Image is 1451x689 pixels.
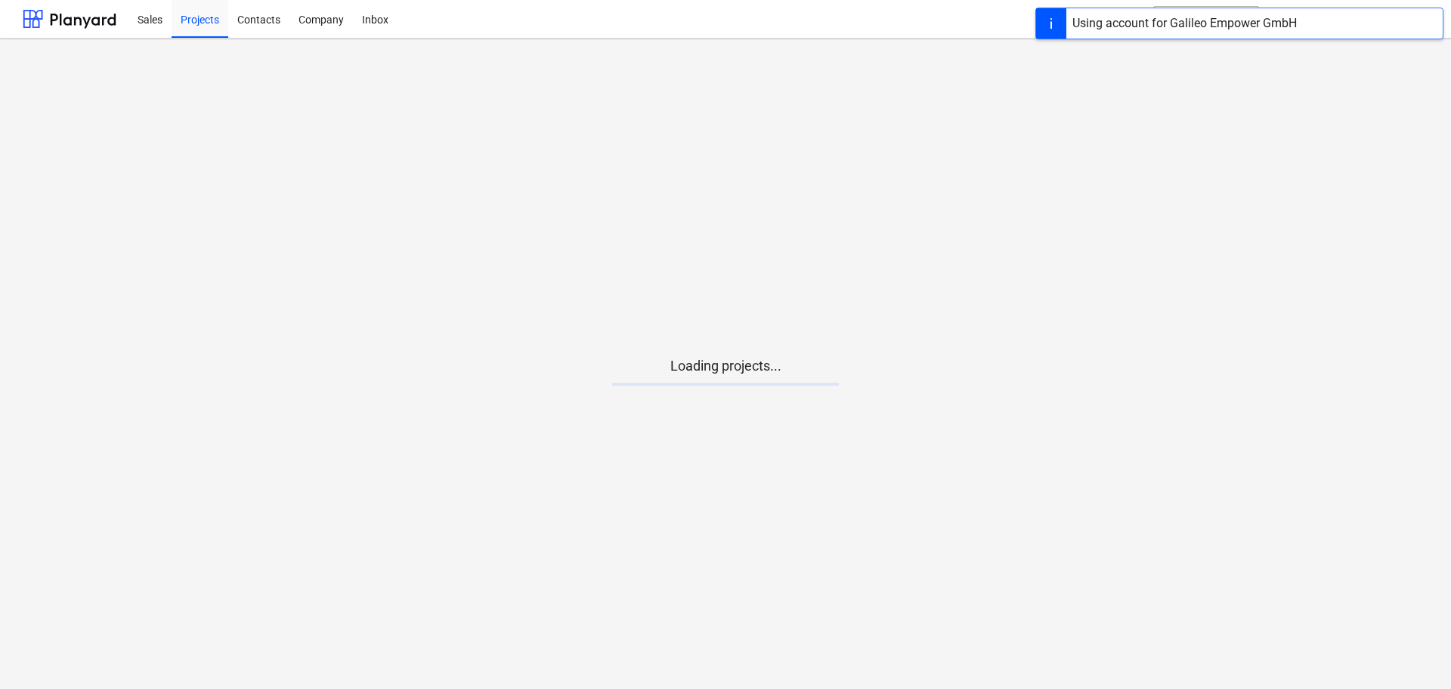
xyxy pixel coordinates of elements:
[612,357,839,375] p: Loading projects...
[1072,14,1297,33] div: Using account for Galileo Empower GmbH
